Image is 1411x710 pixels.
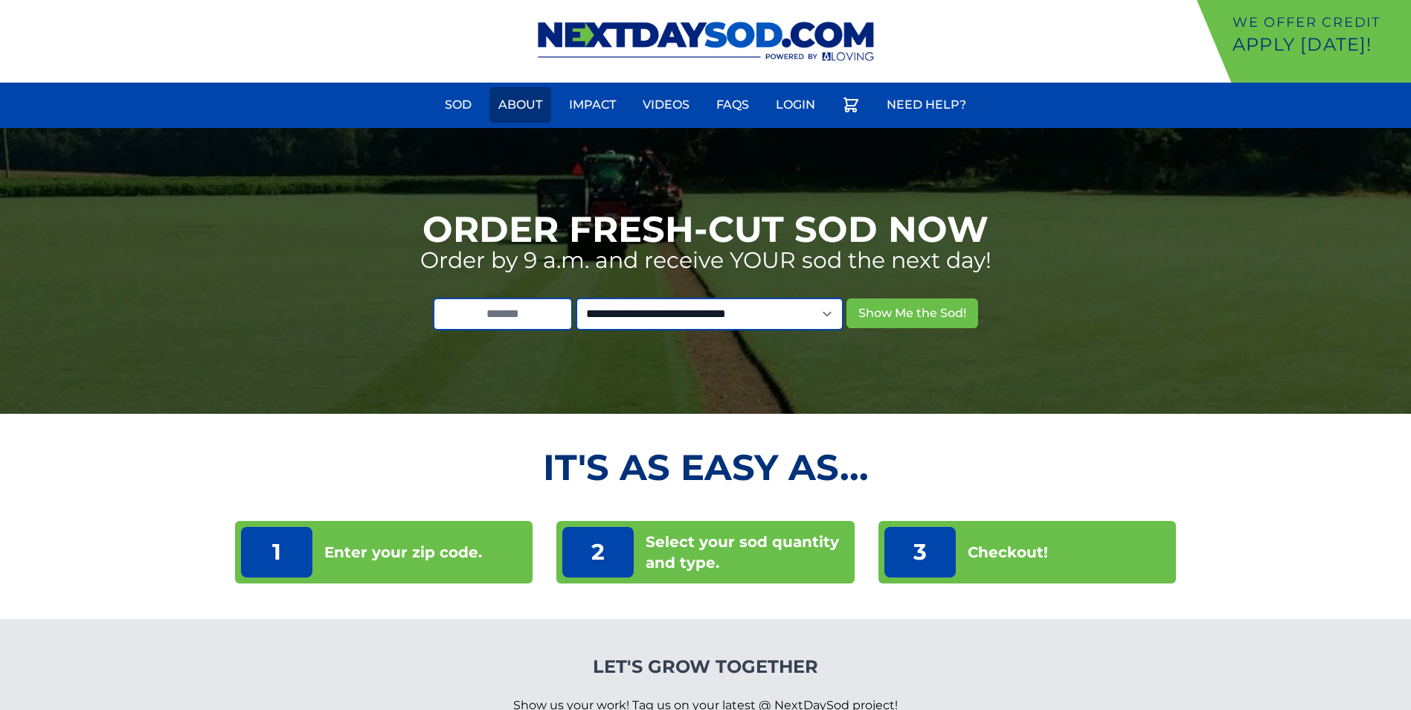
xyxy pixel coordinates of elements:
[489,87,551,123] a: About
[241,527,312,578] p: 1
[422,211,989,247] h1: Order Fresh-Cut Sod Now
[968,542,1048,563] p: Checkout!
[884,527,956,578] p: 3
[562,527,634,578] p: 2
[634,87,698,123] a: Videos
[707,87,758,123] a: FAQs
[846,298,978,328] button: Show Me the Sod!
[878,87,975,123] a: Need Help?
[324,542,482,563] p: Enter your zip code.
[235,450,1176,485] h2: It's as Easy As...
[420,247,991,274] p: Order by 9 a.m. and receive YOUR sod the next day!
[560,87,625,123] a: Impact
[767,87,824,123] a: Login
[513,655,898,679] h4: Let's Grow Together
[646,531,848,573] p: Select your sod quantity and type.
[436,87,480,123] a: Sod
[1232,33,1405,57] p: Apply [DATE]!
[1232,12,1405,33] p: We offer Credit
